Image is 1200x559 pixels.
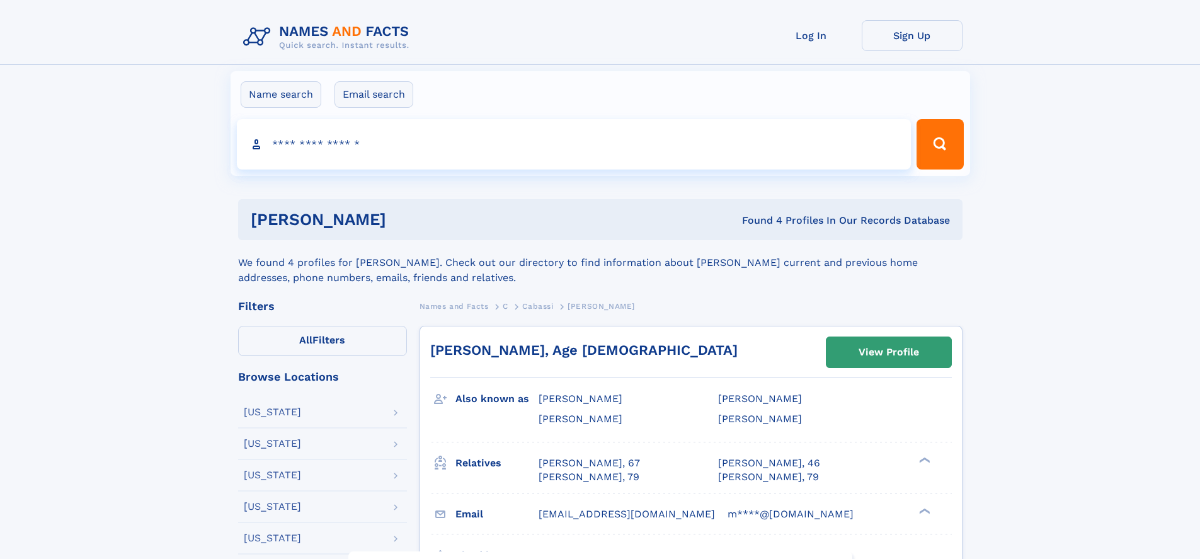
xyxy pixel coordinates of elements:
[826,337,951,367] a: View Profile
[718,456,820,470] a: [PERSON_NAME], 46
[503,298,508,314] a: C
[455,504,539,525] h3: Email
[238,20,420,54] img: Logo Names and Facts
[237,119,911,170] input: search input
[916,507,931,515] div: ❯
[718,413,802,425] span: [PERSON_NAME]
[241,81,321,108] label: Name search
[539,470,639,484] a: [PERSON_NAME], 79
[299,334,312,346] span: All
[859,338,919,367] div: View Profile
[238,326,407,356] label: Filters
[455,452,539,474] h3: Relatives
[539,456,640,470] a: [PERSON_NAME], 67
[917,119,963,170] button: Search Button
[244,533,301,543] div: [US_STATE]
[244,470,301,480] div: [US_STATE]
[420,298,489,314] a: Names and Facts
[238,371,407,383] div: Browse Locations
[916,456,931,464] div: ❯
[522,302,553,311] span: Cabassi
[430,342,738,358] a: [PERSON_NAME], Age [DEMOGRAPHIC_DATA]
[564,214,950,228] div: Found 4 Profiles In Our Records Database
[238,240,963,285] div: We found 4 profiles for [PERSON_NAME]. Check out our directory to find information about [PERSON_...
[862,20,963,51] a: Sign Up
[539,508,715,520] span: [EMAIL_ADDRESS][DOMAIN_NAME]
[522,298,553,314] a: Cabassi
[503,302,508,311] span: C
[244,407,301,417] div: [US_STATE]
[251,212,564,228] h1: [PERSON_NAME]
[761,20,862,51] a: Log In
[334,81,413,108] label: Email search
[455,388,539,410] h3: Also known as
[238,301,407,312] div: Filters
[244,439,301,449] div: [US_STATE]
[568,302,635,311] span: [PERSON_NAME]
[539,393,622,405] span: [PERSON_NAME]
[718,470,819,484] a: [PERSON_NAME], 79
[718,393,802,405] span: [PERSON_NAME]
[244,502,301,512] div: [US_STATE]
[539,413,622,425] span: [PERSON_NAME]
